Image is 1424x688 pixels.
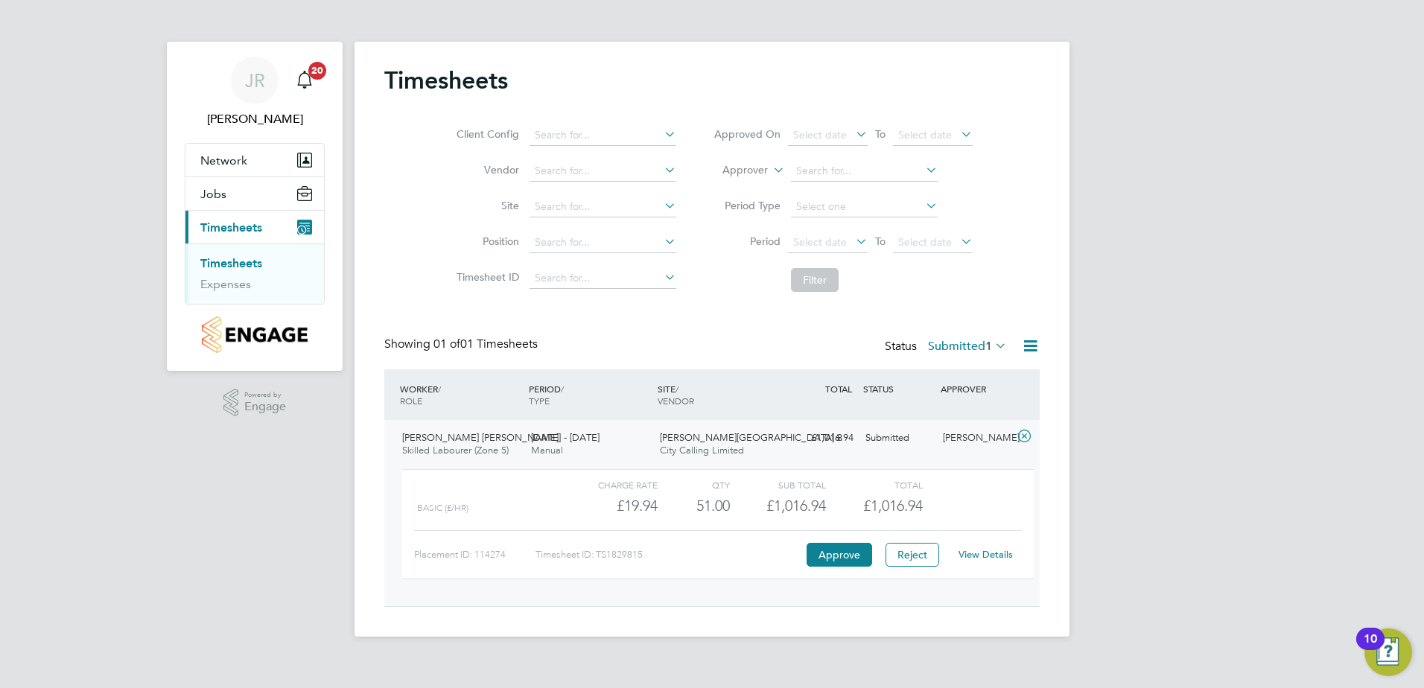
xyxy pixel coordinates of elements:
div: APPROVER [937,375,1014,402]
div: WORKER [396,375,525,414]
nav: Main navigation [167,42,343,371]
span: Timesheets [200,220,262,235]
img: countryside-properties-logo-retina.png [202,316,307,353]
span: [PERSON_NAME] [PERSON_NAME] [402,431,559,444]
span: To [871,232,890,251]
a: View Details [959,548,1013,561]
span: Select date [898,128,952,141]
div: Placement ID: 114274 [414,543,535,567]
label: Timesheet ID [452,270,519,284]
div: Submitted [859,426,937,450]
button: Filter [791,268,839,292]
div: Charge rate [562,476,658,494]
a: Timesheets [200,256,262,270]
div: PERIOD [525,375,654,414]
input: Search for... [530,268,676,289]
span: Network [200,153,247,168]
button: Approve [807,543,872,567]
button: Reject [886,543,939,567]
span: / [438,383,441,395]
span: £1,016.94 [863,497,923,515]
label: Period Type [713,199,781,212]
span: VENDOR [658,395,694,407]
div: QTY [658,476,730,494]
a: 20 [290,57,320,104]
div: Status [885,337,1010,357]
div: 51.00 [658,494,730,518]
span: Select date [793,235,847,249]
span: Select date [793,128,847,141]
span: Powered by [244,389,286,401]
a: JR[PERSON_NAME] [185,57,325,128]
label: Approver [701,163,768,178]
div: Timesheet ID: TS1829815 [535,543,803,567]
label: Position [452,235,519,248]
span: Engage [244,401,286,413]
div: Total [826,476,922,494]
span: TOTAL [825,383,852,395]
span: Jobs [200,187,226,201]
span: [DATE] - [DATE] [531,431,600,444]
div: 10 [1364,639,1377,658]
button: Open Resource Center, 10 new notifications [1364,628,1412,676]
span: To [871,124,890,144]
span: Skilled Labourer (Zone 5) [402,444,509,456]
span: Manual [531,444,563,456]
div: £1,016.94 [730,494,826,518]
div: £1,016.94 [782,426,859,450]
span: / [561,383,564,395]
label: Site [452,199,519,212]
span: 1 [985,339,992,354]
span: City Calling Limited [660,444,744,456]
span: 01 of [433,337,460,351]
label: Submitted [928,339,1007,354]
div: [PERSON_NAME] [937,426,1014,450]
div: STATUS [859,375,937,402]
button: Timesheets [185,211,324,243]
label: Approved On [713,127,781,141]
span: [PERSON_NAME][GEOGRAPHIC_DATA] 8 [660,431,842,444]
span: 20 [308,62,326,80]
div: Sub Total [730,476,826,494]
button: Jobs [185,177,324,210]
input: Search for... [530,125,676,146]
span: 01 Timesheets [433,337,538,351]
label: Vendor [452,163,519,176]
div: SITE [654,375,783,414]
a: Powered byEngage [223,389,287,417]
span: Joe Rolland [185,110,325,128]
div: Timesheets [185,243,324,304]
div: £19.94 [562,494,658,518]
span: JR [245,71,265,90]
label: Period [713,235,781,248]
span: Select date [898,235,952,249]
div: Showing [384,337,541,352]
span: TYPE [529,395,550,407]
input: Select one [791,197,938,217]
input: Search for... [791,161,938,182]
input: Search for... [530,161,676,182]
button: Network [185,144,324,176]
input: Search for... [530,232,676,253]
h2: Timesheets [384,66,508,95]
a: Expenses [200,277,251,291]
label: Client Config [452,127,519,141]
span: Basic (£/HR) [417,503,468,513]
a: Go to home page [185,316,325,353]
span: ROLE [400,395,422,407]
input: Search for... [530,197,676,217]
span: / [676,383,678,395]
